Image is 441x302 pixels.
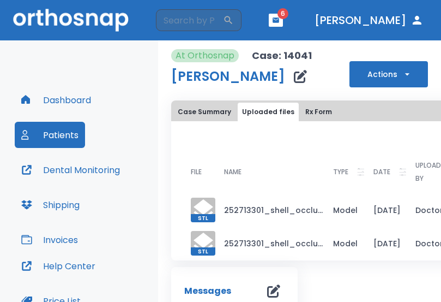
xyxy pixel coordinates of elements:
h1: [PERSON_NAME] [171,70,285,83]
button: Uploaded files [238,103,299,121]
td: Model [324,193,365,227]
span: NAME [224,169,241,175]
button: Invoices [15,227,84,253]
img: Orthosnap [13,9,129,31]
button: Case Summary [173,103,235,121]
span: 6 [277,8,288,19]
td: 252713301_shell_occlusion_l.stl [215,193,324,227]
td: [DATE] [365,227,407,260]
button: Rx Form [301,103,336,121]
button: Dashboard [15,87,98,113]
button: [PERSON_NAME] [310,10,428,30]
p: Messages [184,285,231,298]
button: Dental Monitoring [15,157,126,183]
button: Help Center [15,253,102,279]
td: 252713301_shell_occlusion_u.stl [215,227,324,260]
span: STL [191,247,215,256]
button: Actions [349,61,428,87]
td: Model [324,227,365,260]
p: At Orthosnap [176,49,234,62]
p: TYPE [333,165,348,179]
td: [DATE] [365,193,407,227]
p: Case: 14041 [252,49,312,62]
button: Patients [15,122,85,148]
p: DATE [373,165,390,179]
span: FILE [191,169,202,175]
input: Search by Patient Name or Case # [156,9,223,31]
button: Shipping [15,192,86,218]
span: STL [191,214,215,222]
